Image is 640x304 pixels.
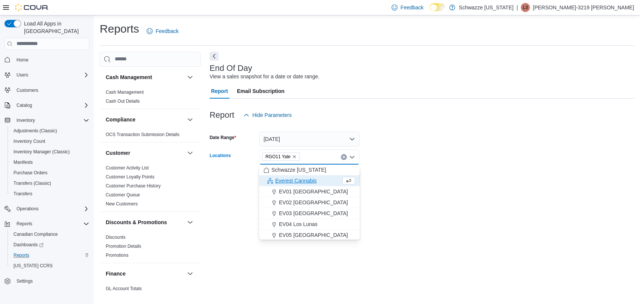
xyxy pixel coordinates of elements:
[13,219,35,228] button: Reports
[279,231,348,239] span: EV05 [GEOGRAPHIC_DATA]
[16,72,28,78] span: Users
[279,199,348,206] span: EV02 [GEOGRAPHIC_DATA]
[16,221,32,227] span: Reports
[210,153,231,159] label: Locations
[516,3,518,12] p: |
[144,24,181,39] a: Feedback
[523,3,528,12] span: L3
[7,261,92,271] button: [US_STATE] CCRS
[237,84,285,99] span: Email Subscription
[271,166,326,174] span: Schwazze [US_STATE]
[1,70,92,80] button: Users
[10,179,89,188] span: Transfers (Classic)
[106,116,135,123] h3: Compliance
[10,240,89,249] span: Dashboards
[7,126,92,136] button: Adjustments (Classic)
[106,270,126,277] h3: Finance
[186,148,195,157] button: Customer
[10,158,36,167] a: Manifests
[13,101,35,110] button: Catalog
[106,99,140,104] a: Cash Out Details
[13,242,43,248] span: Dashboards
[259,208,360,219] button: EV03 [GEOGRAPHIC_DATA]
[341,154,347,160] button: Clear input
[10,158,89,167] span: Manifests
[13,180,51,186] span: Transfers (Classic)
[7,136,92,147] button: Inventory Count
[13,276,89,286] span: Settings
[106,165,149,171] a: Customer Activity List
[10,189,35,198] a: Transfers
[13,219,89,228] span: Reports
[13,85,89,95] span: Customers
[262,153,300,161] span: RGO11 Yale
[10,147,89,156] span: Inventory Manager (Classic)
[13,128,57,134] span: Adjustments (Classic)
[16,57,28,63] span: Home
[100,88,201,109] div: Cash Management
[106,174,154,180] a: Customer Loyalty Points
[100,163,201,211] div: Customer
[1,85,92,96] button: Customers
[259,219,360,230] button: EV04 Los Lunas
[106,132,180,138] span: OCS Transaction Submission Details
[259,186,360,197] button: EV01 [GEOGRAPHIC_DATA]
[10,261,89,270] span: Washington CCRS
[10,137,89,146] span: Inventory Count
[265,153,291,160] span: RGO11 Yale
[13,191,32,197] span: Transfers
[1,100,92,111] button: Catalog
[13,116,38,125] button: Inventory
[15,4,49,11] img: Cova
[186,73,195,82] button: Cash Management
[106,219,184,226] button: Discounts & Promotions
[106,89,144,95] span: Cash Management
[10,126,60,135] a: Adjustments (Classic)
[13,70,89,79] span: Users
[1,204,92,214] button: Operations
[106,183,161,189] span: Customer Purchase History
[156,27,178,35] span: Feedback
[252,111,292,119] span: Hide Parameters
[13,86,41,95] a: Customers
[13,170,48,176] span: Purchase Orders
[106,244,141,249] a: Promotion Details
[13,204,42,213] button: Operations
[106,252,129,258] span: Promotions
[349,154,355,160] button: Close list of options
[7,250,92,261] button: Reports
[10,251,32,260] a: Reports
[1,115,92,126] button: Inventory
[106,116,184,123] button: Compliance
[106,149,130,157] h3: Customer
[13,70,31,79] button: Users
[240,108,295,123] button: Hide Parameters
[7,189,92,199] button: Transfers
[7,147,92,157] button: Inventory Manager (Classic)
[106,234,126,240] span: Discounts
[106,192,140,198] span: Customer Queue
[106,243,141,249] span: Promotion Details
[210,111,234,120] h3: Report
[100,233,201,263] div: Discounts & Promotions
[1,276,92,286] button: Settings
[106,98,140,104] span: Cash Out Details
[210,73,319,81] div: View a sales snapshot for a date or date range.
[430,3,445,11] input: Dark Mode
[13,263,52,269] span: [US_STATE] CCRS
[13,55,89,64] span: Home
[13,277,36,286] a: Settings
[279,188,348,195] span: EV01 [GEOGRAPHIC_DATA]
[106,132,180,137] a: OCS Transaction Submission Details
[16,117,35,123] span: Inventory
[259,165,360,175] button: Schwazze [US_STATE]
[13,231,58,237] span: Canadian Compliance
[13,159,33,165] span: Manifests
[106,219,167,226] h3: Discounts & Promotions
[7,157,92,168] button: Manifests
[210,52,219,61] button: Next
[106,286,142,291] a: GL Account Totals
[13,138,45,144] span: Inventory Count
[13,116,89,125] span: Inventory
[106,201,138,207] a: New Customers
